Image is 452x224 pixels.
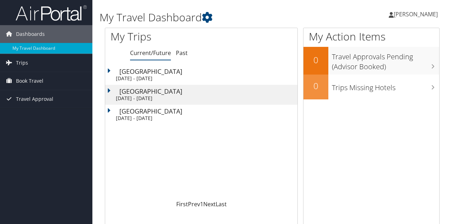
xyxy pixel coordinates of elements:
[116,75,294,82] div: [DATE] - [DATE]
[119,68,297,75] div: [GEOGRAPHIC_DATA]
[16,5,87,21] img: airportal-logo.png
[119,108,297,114] div: [GEOGRAPHIC_DATA]
[16,25,45,43] span: Dashboards
[394,10,438,18] span: [PERSON_NAME]
[99,10,330,25] h1: My Travel Dashboard
[303,29,439,44] h1: My Action Items
[119,88,297,94] div: [GEOGRAPHIC_DATA]
[16,90,53,108] span: Travel Approval
[116,95,294,102] div: [DATE] - [DATE]
[332,79,439,93] h3: Trips Missing Hotels
[389,4,445,25] a: [PERSON_NAME]
[216,200,227,208] a: Last
[188,200,200,208] a: Prev
[16,54,28,72] span: Trips
[130,49,171,57] a: Current/Future
[303,47,439,74] a: 0Travel Approvals Pending (Advisor Booked)
[332,48,439,72] h3: Travel Approvals Pending (Advisor Booked)
[203,200,216,208] a: Next
[303,75,439,99] a: 0Trips Missing Hotels
[176,49,188,57] a: Past
[176,200,188,208] a: First
[303,54,328,66] h2: 0
[200,200,203,208] a: 1
[303,80,328,92] h2: 0
[111,29,212,44] h1: My Trips
[16,72,43,90] span: Book Travel
[116,115,294,121] div: [DATE] - [DATE]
